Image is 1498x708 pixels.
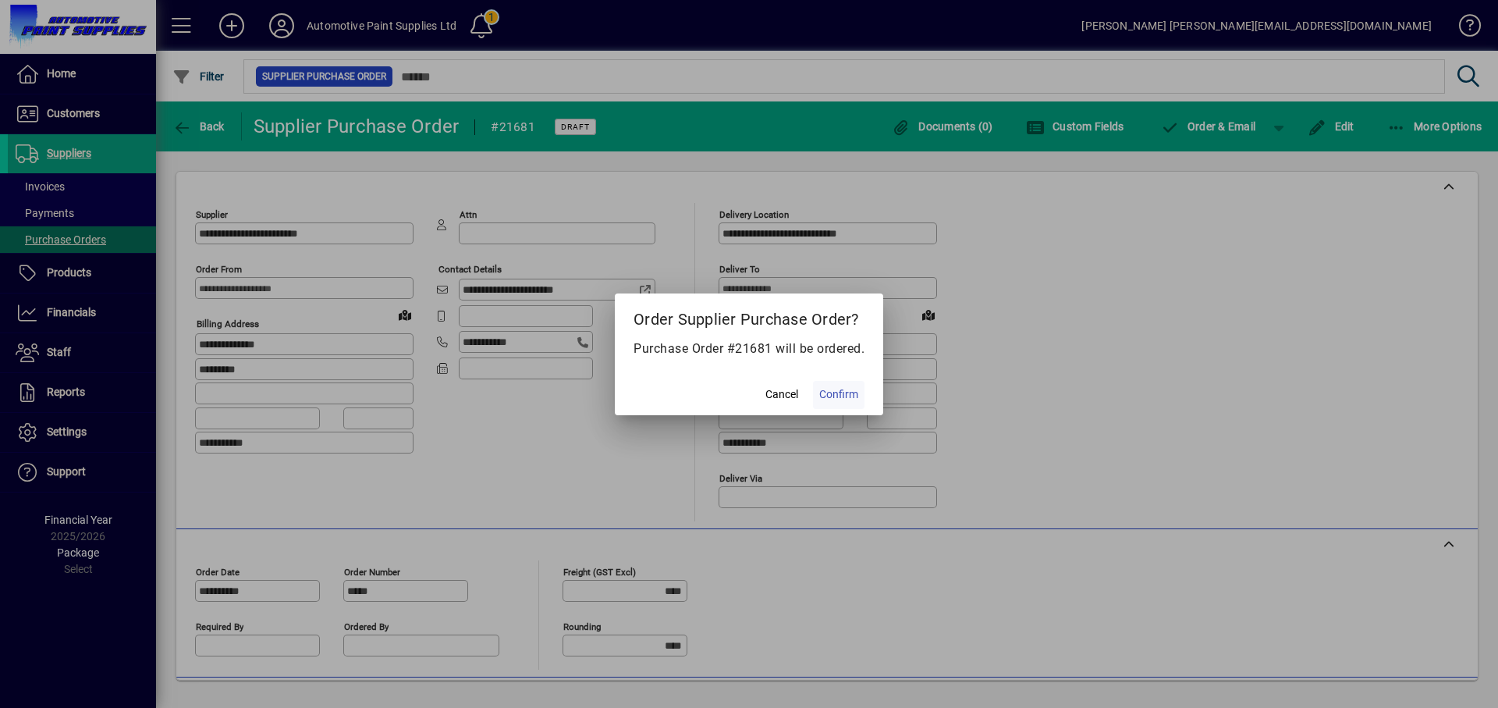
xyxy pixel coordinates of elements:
[634,340,864,358] p: Purchase Order #21681 will be ordered.
[813,381,864,409] button: Confirm
[765,386,798,403] span: Cancel
[757,381,807,409] button: Cancel
[615,294,883,339] h2: Order Supplier Purchase Order?
[819,386,858,403] span: Confirm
